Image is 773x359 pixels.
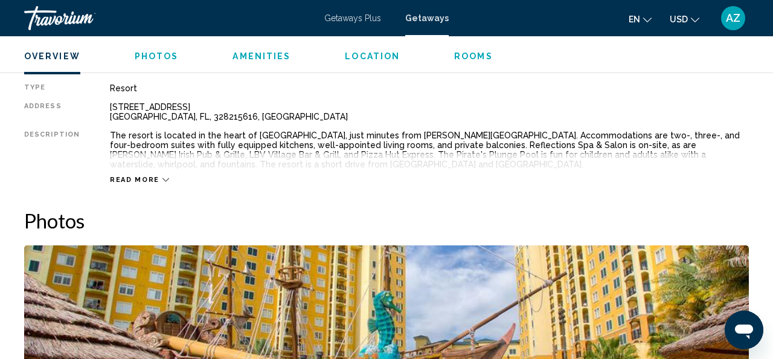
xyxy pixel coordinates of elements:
a: Travorium [24,6,312,30]
button: Change language [629,10,652,28]
span: Amenities [233,51,290,61]
div: Resort [110,83,749,93]
button: Rooms [454,51,493,62]
iframe: Button to launch messaging window [725,311,763,349]
div: The resort is located in the heart of [GEOGRAPHIC_DATA], just minutes from [PERSON_NAME][GEOGRAPH... [110,131,749,169]
span: Read more [110,176,159,184]
span: en [629,15,640,24]
h2: Photos [24,209,749,233]
div: [STREET_ADDRESS] [GEOGRAPHIC_DATA], FL, 328215616, [GEOGRAPHIC_DATA] [110,102,749,121]
span: Photos [135,51,179,61]
a: Getaways Plus [324,13,381,23]
span: Location [345,51,400,61]
a: Getaways [405,13,449,23]
span: Rooms [454,51,493,61]
button: Read more [110,175,169,184]
button: Photos [135,51,179,62]
button: Location [345,51,400,62]
div: Type [24,83,80,93]
button: Change currency [670,10,699,28]
button: Amenities [233,51,290,62]
button: User Menu [717,5,749,31]
span: AZ [726,12,740,24]
span: Overview [24,51,80,61]
span: USD [670,15,688,24]
button: Overview [24,51,80,62]
div: Description [24,131,80,169]
div: Address [24,102,80,121]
